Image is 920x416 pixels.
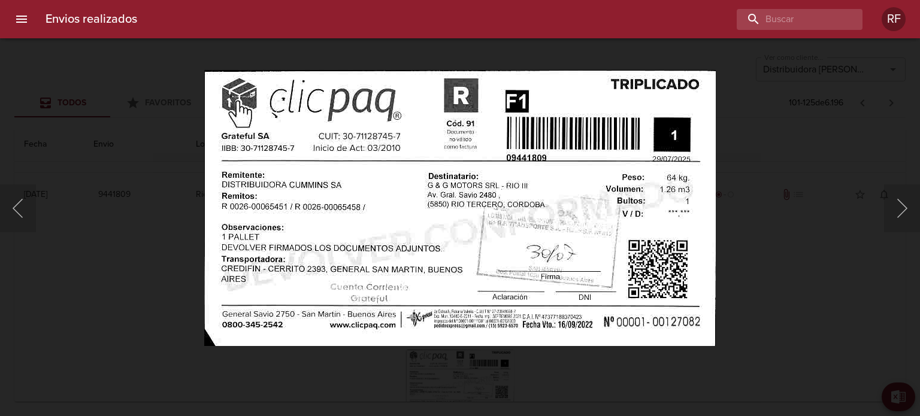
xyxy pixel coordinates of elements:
[884,184,920,232] button: Siguiente
[204,70,716,346] img: Image
[882,7,906,31] div: RF
[46,10,137,29] h6: Envios realizados
[737,9,842,30] input: buscar
[7,5,36,34] button: menu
